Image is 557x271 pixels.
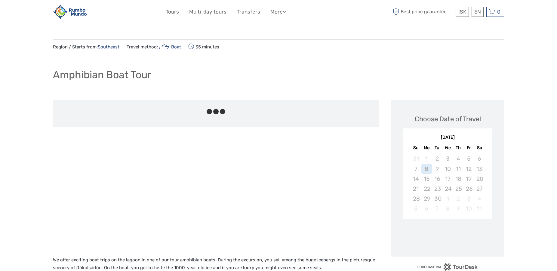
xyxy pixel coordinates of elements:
[446,235,450,239] div: Loading...
[442,164,453,174] div: Not available Wednesday, September 10th, 2025
[421,154,432,164] div: Not available Monday, September 1st, 2025
[391,7,454,17] span: Best price guarantee
[417,263,478,271] img: PurchaseViaTourDesk.png
[53,69,151,81] h1: Amphibian Boat Tour
[463,154,474,164] div: Not available Friday, September 5th, 2025
[188,42,219,51] span: 35 minutes
[415,114,481,124] div: Choose Date of Travel
[463,204,474,214] div: Not available Friday, October 10th, 2025
[411,204,421,214] div: Not available Sunday, October 5th, 2025
[432,174,442,184] div: Not available Tuesday, September 16th, 2025
[237,8,260,16] a: Transfers
[474,204,485,214] div: Not available Saturday, October 11th, 2025
[166,8,179,16] a: Tours
[442,184,453,194] div: Not available Wednesday, September 24th, 2025
[411,144,421,152] div: Su
[474,184,485,194] div: Not available Saturday, September 27th, 2025
[421,204,432,214] div: Not available Monday, October 6th, 2025
[496,9,501,15] span: 0
[463,174,474,184] div: Not available Friday, September 19th, 2025
[442,144,453,152] div: We
[421,194,432,204] div: Not available Monday, September 29th, 2025
[432,164,442,174] div: Not available Tuesday, September 9th, 2025
[421,164,432,174] div: Not available Monday, September 8th, 2025
[474,144,485,152] div: Sa
[432,204,442,214] div: Not available Tuesday, October 7th, 2025
[453,184,463,194] div: Not available Thursday, September 25th, 2025
[432,154,442,164] div: Not available Tuesday, September 2nd, 2025
[442,194,453,204] div: Not available Wednesday, October 1st, 2025
[411,184,421,194] div: Not available Sunday, September 21st, 2025
[474,164,485,174] div: Not available Saturday, September 13th, 2025
[270,8,286,16] a: More
[98,44,119,50] a: Southeast
[442,154,453,164] div: Not available Wednesday, September 3rd, 2025
[405,154,490,214] div: month 2025-09
[411,164,421,174] div: Not available Sunday, September 7th, 2025
[442,174,453,184] div: Not available Wednesday, September 17th, 2025
[453,194,463,204] div: Not available Thursday, October 2nd, 2025
[442,204,453,214] div: Not available Wednesday, October 8th, 2025
[421,174,432,184] div: Not available Monday, September 15th, 2025
[53,44,119,50] span: Region / Starts from:
[432,184,442,194] div: Not available Tuesday, September 23rd, 2025
[453,144,463,152] div: Th
[463,144,474,152] div: Fr
[411,194,421,204] div: Not available Sunday, September 28th, 2025
[472,7,484,17] div: EN
[421,184,432,194] div: Not available Monday, September 22nd, 2025
[421,144,432,152] div: Mo
[403,134,492,141] div: [DATE]
[458,9,466,15] span: ISK
[463,164,474,174] div: Not available Friday, September 12th, 2025
[453,204,463,214] div: Not available Thursday, October 9th, 2025
[463,194,474,204] div: Not available Friday, October 3rd, 2025
[463,184,474,194] div: Not available Friday, September 26th, 2025
[189,8,226,16] a: Multi-day tours
[474,174,485,184] div: Not available Saturday, September 20th, 2025
[474,194,485,204] div: Not available Saturday, October 4th, 2025
[453,154,463,164] div: Not available Thursday, September 4th, 2025
[411,174,421,184] div: Not available Sunday, September 14th, 2025
[127,42,181,51] span: Travel method:
[411,154,421,164] div: Not available Sunday, August 31st, 2025
[432,144,442,152] div: Tu
[453,164,463,174] div: Not available Thursday, September 11th, 2025
[53,5,87,19] img: 1892-3cdabdab-562f-44e9-842e-737c4ae7dc0a_logo_small.jpg
[474,154,485,164] div: Not available Saturday, September 6th, 2025
[158,44,181,50] a: Boat
[432,194,442,204] div: Not available Tuesday, September 30th, 2025
[453,174,463,184] div: Not available Thursday, September 18th, 2025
